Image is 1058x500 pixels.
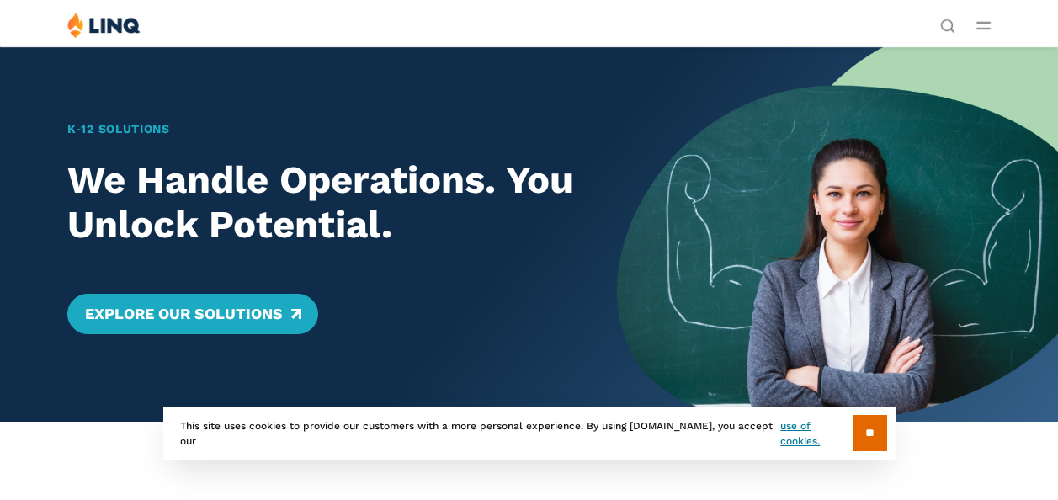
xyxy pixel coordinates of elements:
[67,120,573,138] h1: K‑12 Solutions
[780,418,852,449] a: use of cookies.
[940,12,955,32] nav: Utility Navigation
[976,16,991,35] button: Open Main Menu
[67,294,317,334] a: Explore Our Solutions
[163,407,896,460] div: This site uses cookies to provide our customers with a more personal experience. By using [DOMAIN...
[617,46,1058,422] img: Home Banner
[67,12,141,38] img: LINQ | K‑12 Software
[940,17,955,32] button: Open Search Bar
[67,158,573,246] h2: We Handle Operations. You Unlock Potential.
